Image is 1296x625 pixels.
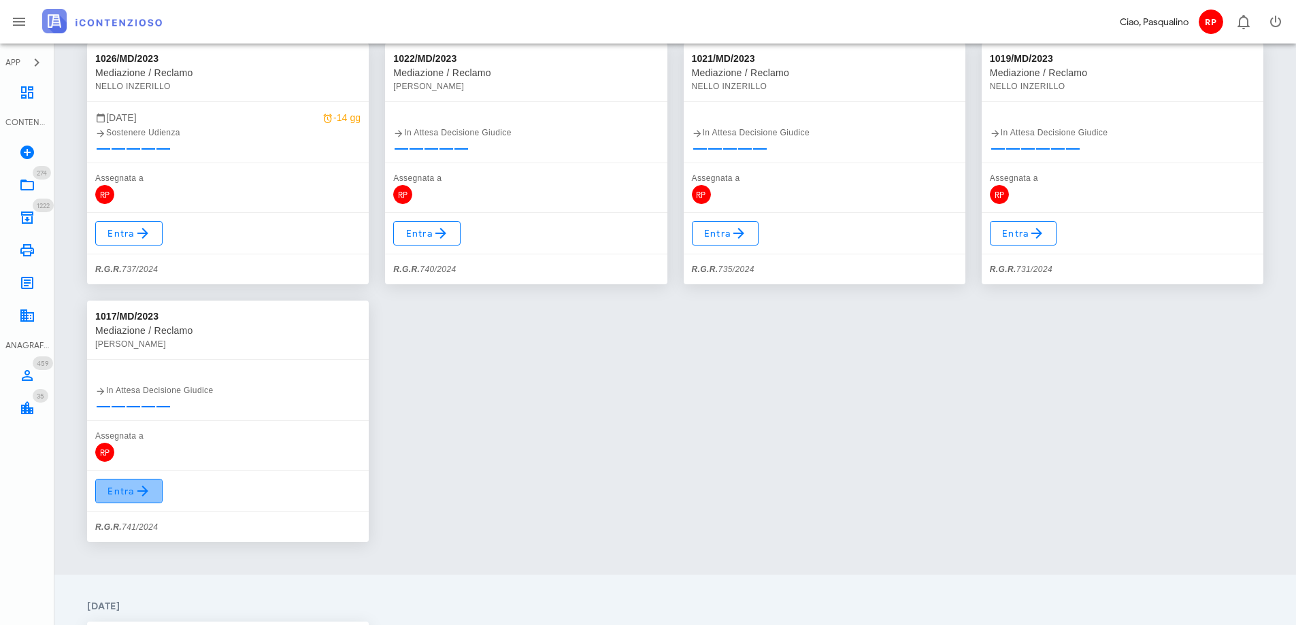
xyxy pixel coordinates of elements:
[393,80,659,93] div: [PERSON_NAME]
[107,225,151,241] span: Entra
[1194,5,1227,38] button: RP
[990,126,1255,139] div: In Attesa Decisione Giudice
[95,384,361,397] div: In Attesa Decisione Giudice
[37,169,47,178] span: 274
[37,359,49,368] span: 459
[393,51,456,66] div: 1022/MD/2023
[37,392,44,401] span: 35
[990,265,1016,274] strong: R.G.R.
[1227,5,1259,38] button: Distintivo
[990,171,1255,185] div: Assegnata a
[95,126,361,139] div: Sostenere Udienza
[95,185,114,204] span: RP
[990,66,1255,80] div: Mediazione / Reclamo
[95,66,361,80] div: Mediazione / Reclamo
[393,66,659,80] div: Mediazione / Reclamo
[5,116,49,129] div: CONTENZIOSO
[1120,15,1189,29] div: Ciao, Pasqualino
[393,126,659,139] div: In Attesa Decisione Giudice
[405,225,449,241] span: Entra
[692,221,759,246] a: Entra
[990,263,1052,276] div: 731/2024
[692,263,754,276] div: 735/2024
[393,185,412,204] span: RP
[33,166,51,180] span: Distintivo
[95,263,158,276] div: 737/2024
[95,265,122,274] strong: R.G.R.
[95,479,163,503] a: Entra
[393,263,456,276] div: 740/2024
[393,171,659,185] div: Assegnata a
[95,429,361,443] div: Assegnata a
[95,171,361,185] div: Assegnata a
[692,171,957,185] div: Assegnata a
[95,337,361,351] div: [PERSON_NAME]
[95,80,361,93] div: NELLO INZERILLO
[1001,225,1046,241] span: Entra
[692,126,957,139] div: In Attesa Decisione Giudice
[990,80,1255,93] div: NELLO INZERILLO
[393,265,420,274] strong: R.G.R.
[703,225,748,241] span: Entra
[95,522,122,532] strong: R.G.R.
[33,356,53,370] span: Distintivo
[692,51,755,66] div: 1021/MD/2023
[95,221,163,246] a: Entra
[107,483,151,499] span: Entra
[692,185,711,204] span: RP
[322,110,361,125] div: -14 gg
[1199,10,1223,34] span: RP
[33,199,54,212] span: Distintivo
[990,51,1053,66] div: 1019/MD/2023
[95,51,159,66] div: 1026/MD/2023
[990,185,1009,204] span: RP
[42,9,162,33] img: logo-text-2x.png
[87,599,1263,613] h4: [DATE]
[692,66,957,80] div: Mediazione / Reclamo
[692,265,718,274] strong: R.G.R.
[95,443,114,462] span: RP
[37,201,50,210] span: 1222
[95,110,361,125] div: [DATE]
[95,324,361,337] div: Mediazione / Reclamo
[5,339,49,352] div: ANAGRAFICA
[95,520,158,534] div: 741/2024
[95,309,159,324] div: 1017/MD/2023
[692,80,957,93] div: NELLO INZERILLO
[33,389,48,403] span: Distintivo
[393,221,461,246] a: Entra
[990,221,1057,246] a: Entra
